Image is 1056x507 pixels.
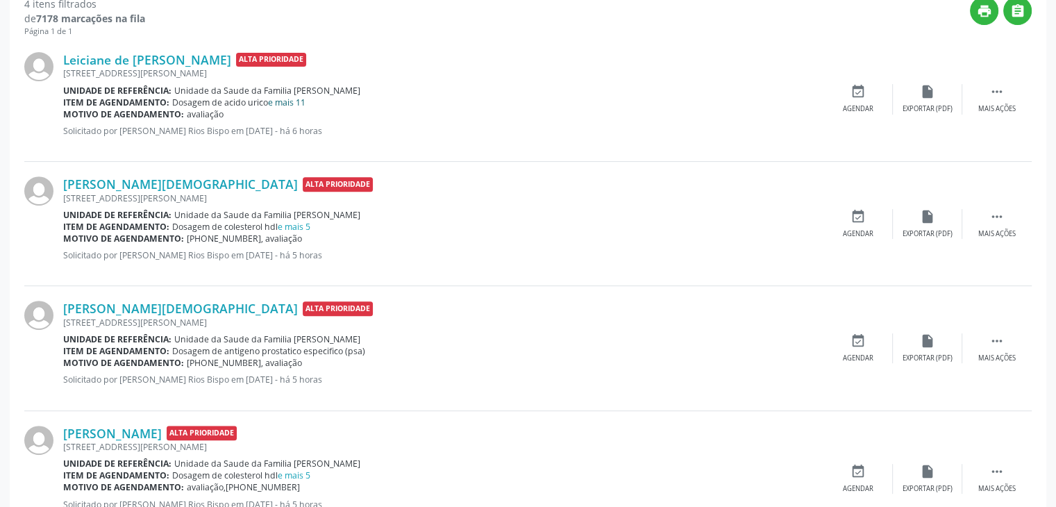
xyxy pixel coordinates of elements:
[63,97,169,108] b: Item de agendamento:
[63,317,823,329] div: [STREET_ADDRESS][PERSON_NAME]
[63,108,184,120] b: Motivo de agendamento:
[174,458,360,469] span: Unidade da Saude da Familia [PERSON_NAME]
[989,209,1005,224] i: 
[903,484,953,494] div: Exportar (PDF)
[978,354,1016,363] div: Mais ações
[63,249,823,261] p: Solicitado por [PERSON_NAME] Rios Bispo em [DATE] - há 5 horas
[172,97,305,108] span: Dosagem de acido urico
[903,354,953,363] div: Exportar (PDF)
[63,192,823,204] div: [STREET_ADDRESS][PERSON_NAME]
[989,333,1005,349] i: 
[174,333,360,345] span: Unidade da Saude da Familia [PERSON_NAME]
[36,12,145,25] strong: 7178 marcações na fila
[187,108,224,120] span: avaliação
[920,464,935,479] i: insert_drive_file
[172,469,310,481] span: Dosagem de colesterol hdl
[843,484,873,494] div: Agendar
[843,354,873,363] div: Agendar
[978,484,1016,494] div: Mais ações
[174,85,360,97] span: Unidade da Saude da Familia [PERSON_NAME]
[63,176,298,192] a: [PERSON_NAME][DEMOGRAPHIC_DATA]
[63,469,169,481] b: Item de agendamento:
[989,464,1005,479] i: 
[63,301,298,316] a: [PERSON_NAME][DEMOGRAPHIC_DATA]
[920,209,935,224] i: insert_drive_file
[63,345,169,357] b: Item de agendamento:
[63,481,184,493] b: Motivo de agendamento:
[850,333,866,349] i: event_available
[63,52,231,67] a: Leiciane de [PERSON_NAME]
[843,229,873,239] div: Agendar
[977,3,992,19] i: print
[850,464,866,479] i: event_available
[63,85,171,97] b: Unidade de referência:
[63,221,169,233] b: Item de agendamento:
[24,176,53,206] img: img
[24,426,53,455] img: img
[63,125,823,137] p: Solicitado por [PERSON_NAME] Rios Bispo em [DATE] - há 6 horas
[303,301,373,316] span: Alta Prioridade
[63,374,823,385] p: Solicitado por [PERSON_NAME] Rios Bispo em [DATE] - há 5 horas
[843,104,873,114] div: Agendar
[63,209,171,221] b: Unidade de referência:
[24,52,53,81] img: img
[903,104,953,114] div: Exportar (PDF)
[278,469,310,481] a: e mais 5
[187,481,300,493] span: avaliação,[PHONE_NUMBER]
[236,53,306,67] span: Alta Prioridade
[63,333,171,345] b: Unidade de referência:
[24,26,145,38] div: Página 1 de 1
[268,97,305,108] a: e mais 11
[1010,3,1025,19] i: 
[978,104,1016,114] div: Mais ações
[989,84,1005,99] i: 
[63,441,823,453] div: [STREET_ADDRESS][PERSON_NAME]
[63,357,184,369] b: Motivo de agendamento:
[172,345,365,357] span: Dosagem de antigeno prostatico especifico (psa)
[920,333,935,349] i: insert_drive_file
[978,229,1016,239] div: Mais ações
[24,11,145,26] div: de
[850,84,866,99] i: event_available
[850,209,866,224] i: event_available
[920,84,935,99] i: insert_drive_file
[63,67,823,79] div: [STREET_ADDRESS][PERSON_NAME]
[167,426,237,440] span: Alta Prioridade
[63,233,184,244] b: Motivo de agendamento:
[303,177,373,192] span: Alta Prioridade
[903,229,953,239] div: Exportar (PDF)
[278,221,310,233] a: e mais 5
[187,233,302,244] span: [PHONE_NUMBER], avaliação
[172,221,310,233] span: Dosagem de colesterol hdl
[174,209,360,221] span: Unidade da Saude da Familia [PERSON_NAME]
[24,301,53,330] img: img
[63,458,171,469] b: Unidade de referência:
[63,426,162,441] a: [PERSON_NAME]
[187,357,302,369] span: [PHONE_NUMBER], avaliação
